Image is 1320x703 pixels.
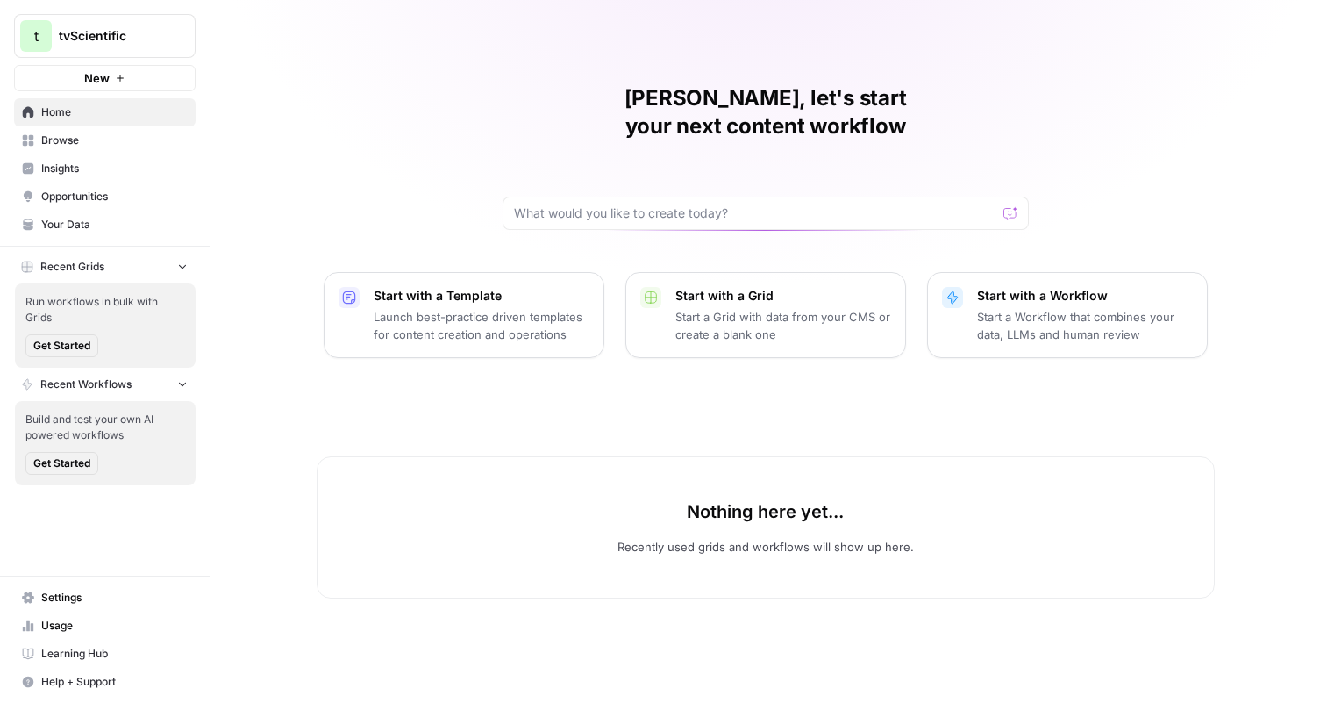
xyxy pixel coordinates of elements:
[14,65,196,91] button: New
[514,204,996,222] input: What would you like to create today?
[14,584,196,612] a: Settings
[41,618,188,634] span: Usage
[374,308,589,343] p: Launch best-practice driven templates for content creation and operations
[675,287,891,305] p: Start with a Grid
[40,377,132,392] span: Recent Workflows
[40,259,104,275] span: Recent Grids
[41,590,188,606] span: Settings
[14,126,196,154] a: Browse
[41,646,188,662] span: Learning Hub
[14,154,196,183] a: Insights
[41,189,188,204] span: Opportunities
[675,308,891,343] p: Start a Grid with data from your CMS or create a blank one
[324,272,604,358] button: Start with a TemplateLaunch best-practice driven templates for content creation and operations
[41,133,188,148] span: Browse
[977,308,1193,343] p: Start a Workflow that combines your data, LLMs and human review
[927,272,1208,358] button: Start with a WorkflowStart a Workflow that combines your data, LLMs and human review
[41,217,188,233] span: Your Data
[617,538,914,556] p: Recently used grids and workflows will show up here.
[84,69,110,87] span: New
[625,272,906,358] button: Start with a GridStart a Grid with data from your CMS or create a blank one
[41,161,188,176] span: Insights
[25,334,98,357] button: Get Started
[14,254,196,280] button: Recent Grids
[14,14,196,58] button: Workspace: tvScientific
[14,668,196,696] button: Help + Support
[374,287,589,305] p: Start with a Template
[687,499,844,524] p: Nothing here yet...
[14,183,196,211] a: Opportunities
[14,371,196,398] button: Recent Workflows
[14,640,196,668] a: Learning Hub
[503,84,1029,140] h1: [PERSON_NAME], let's start your next content workflow
[59,27,165,45] span: tvScientific
[977,287,1193,305] p: Start with a Workflow
[41,674,188,690] span: Help + Support
[14,98,196,126] a: Home
[41,104,188,120] span: Home
[14,612,196,640] a: Usage
[25,294,185,326] span: Run workflows in bulk with Grids
[34,25,39,47] span: t
[25,412,185,443] span: Build and test your own AI powered workflows
[33,338,90,354] span: Get Started
[25,452,98,475] button: Get Started
[33,456,90,471] span: Get Started
[14,211,196,239] a: Your Data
